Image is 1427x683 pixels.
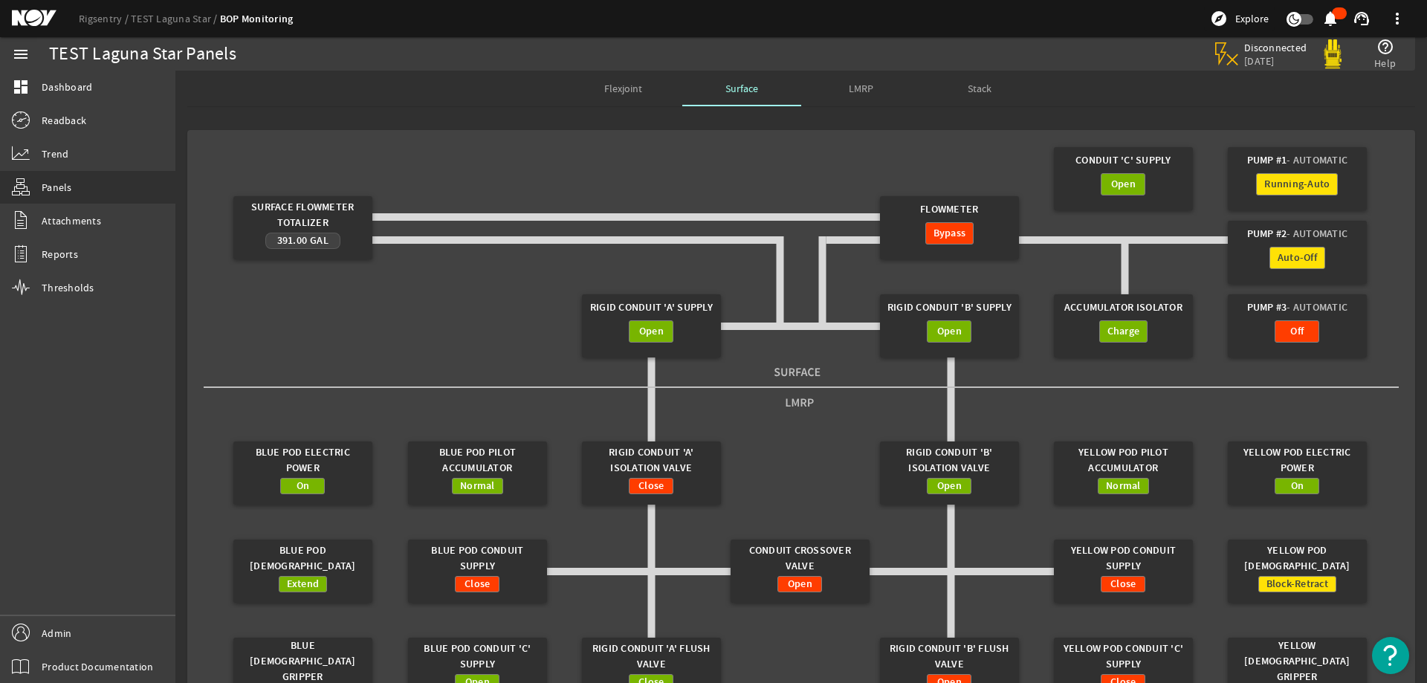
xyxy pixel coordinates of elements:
span: Extend [287,577,320,592]
div: Pump #2 [1235,221,1359,247]
div: Accumulator Isolator [1061,294,1185,320]
span: Stack [968,83,991,94]
span: Open [788,577,812,592]
span: Close [1110,577,1136,592]
mat-icon: explore [1210,10,1228,27]
span: Disconnected [1244,41,1307,54]
span: Close [638,479,664,493]
div: Rigid Conduit 'A' Flush Valve [589,638,713,674]
div: Yellow Pod Conduit Supply [1061,540,1185,576]
span: Running-Auto [1264,177,1330,192]
span: LMRP [849,83,873,94]
span: Reports [42,247,78,262]
span: Normal [460,479,495,493]
span: Auto-Off [1278,250,1317,265]
div: Conduit Crossover Valve [737,540,862,576]
span: Explore [1235,11,1269,26]
div: Rigid Conduit 'B' Isolation Valve [887,441,1012,478]
button: Open Resource Center [1372,637,1409,674]
div: Rigid Conduit 'A' Supply [589,294,713,320]
mat-icon: support_agent [1353,10,1371,27]
span: Off [1290,324,1304,339]
span: Thresholds [42,280,94,295]
span: Help [1374,56,1396,71]
div: Blue Pod Conduit 'C' Supply [415,638,540,674]
span: - Automatic [1287,226,1347,242]
div: Blue Pod [DEMOGRAPHIC_DATA] [240,540,365,576]
mat-icon: dashboard [12,78,30,96]
span: Admin [42,626,71,641]
img: Yellowpod.svg [1318,39,1347,69]
span: [DATE] [1244,54,1307,68]
a: TEST Laguna Star [131,12,220,25]
span: Open [937,479,962,493]
div: Pump #3 [1235,294,1359,320]
div: Rigid Conduit 'B' Flush Valve [887,638,1012,674]
mat-icon: notifications [1321,10,1339,27]
div: Surface Flowmeter Totalizer [240,196,365,233]
span: Close [465,577,490,592]
span: Charge [1107,324,1140,339]
div: Yellow Pod Electric Power [1235,441,1359,478]
span: 391.00 [277,233,308,247]
span: On [297,479,310,493]
div: Blue Pod Pilot Accumulator [415,441,540,478]
span: - Automatic [1287,300,1347,315]
div: Yellow Pod Conduit 'C' Supply [1061,638,1185,674]
span: Dashboard [42,80,92,94]
div: Yellow Pod [DEMOGRAPHIC_DATA] [1235,540,1359,576]
button: more_vert [1379,1,1415,36]
span: Readback [42,113,86,128]
span: Gal [310,233,329,247]
span: Open [937,324,962,339]
span: Open [639,324,664,339]
div: Rigid Conduit 'A' Isolation Valve [589,441,713,478]
mat-icon: help_outline [1376,38,1394,56]
span: Bypass [933,226,966,241]
div: TEST Laguna Star Panels [49,47,236,62]
a: Rigsentry [79,12,131,25]
div: Flowmeter [887,196,1012,222]
span: Trend [42,146,68,161]
span: Attachments [42,213,101,228]
span: Block-Retract [1266,577,1328,592]
div: Pump #1 [1235,147,1359,173]
div: Rigid Conduit 'B' Supply [887,294,1012,320]
span: Surface [725,83,758,94]
span: On [1291,479,1304,493]
span: - Automatic [1287,152,1347,168]
span: Flexjoint [604,83,642,94]
div: Yellow Pod Pilot Accumulator [1061,441,1185,478]
span: Product Documentation [42,659,153,674]
span: Panels [42,180,72,195]
mat-icon: menu [12,45,30,63]
div: Conduit 'C' Supply [1061,147,1185,173]
div: Blue Pod Electric Power [240,441,365,478]
div: Blue Pod Conduit Supply [415,540,540,576]
button: Explore [1204,7,1275,30]
a: BOP Monitoring [220,12,294,26]
span: Normal [1106,479,1141,493]
span: Open [1111,177,1136,192]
